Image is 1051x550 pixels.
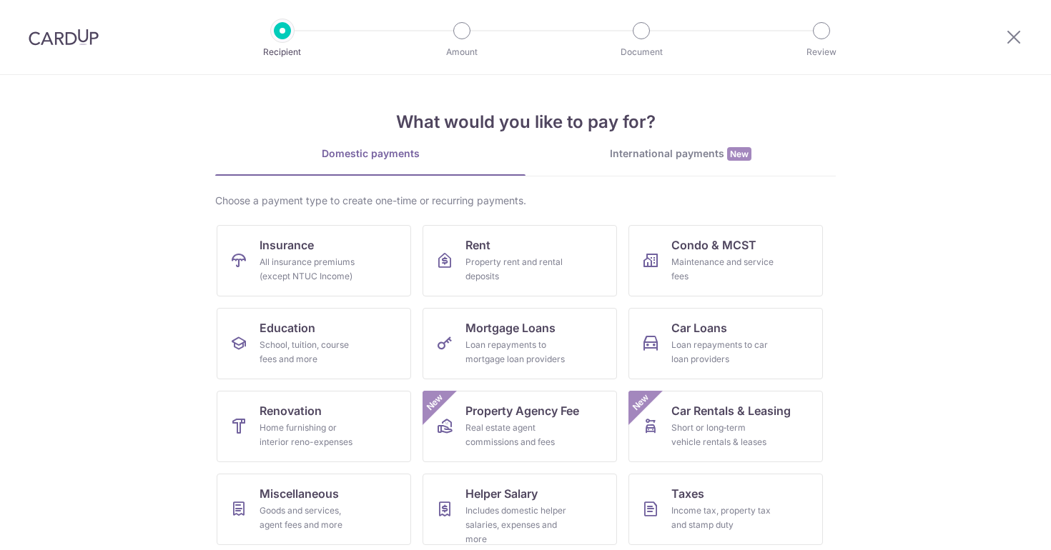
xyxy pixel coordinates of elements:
div: Short or long‑term vehicle rentals & leases [671,421,774,449]
a: RentProperty rent and rental deposits [423,225,617,296]
a: TaxesIncome tax, property tax and stamp duty [628,474,823,545]
a: Condo & MCSTMaintenance and service fees [628,225,823,296]
div: Income tax, property tax and stamp duty [671,504,774,532]
div: Home furnishing or interior reno-expenses [260,421,362,449]
span: Condo & MCST [671,236,756,254]
span: Rent [465,236,490,254]
div: All insurance premiums (except NTUC Income) [260,255,362,284]
p: Recipient [230,45,335,59]
div: Domestic payments [215,146,525,161]
span: Taxes [671,485,704,502]
a: InsuranceAll insurance premiums (except NTUC Income) [217,225,411,296]
p: Document [588,45,694,59]
span: Car Rentals & Leasing [671,402,791,419]
span: Insurance [260,236,314,254]
div: Real estate agent commissions and fees [465,421,568,449]
span: Miscellaneous [260,485,339,502]
div: International payments [525,146,836,161]
a: Helper SalaryIncludes domestic helper salaries, expenses and more [423,474,617,545]
span: Mortgage Loans [465,319,556,336]
p: Amount [409,45,515,59]
img: CardUp [29,29,99,46]
a: Car Rentals & LeasingShort or long‑term vehicle rentals & leasesNew [628,391,823,462]
h4: What would you like to pay for? [215,109,836,135]
p: Review [769,45,874,59]
div: School, tuition, course fees and more [260,338,362,366]
div: Goods and services, agent fees and more [260,504,362,532]
a: EducationSchool, tuition, course fees and more [217,308,411,379]
div: Choose a payment type to create one-time or recurring payments. [215,194,836,208]
div: Maintenance and service fees [671,255,774,284]
span: Helper Salary [465,485,538,502]
span: Car Loans [671,319,727,336]
div: Includes domestic helper salaries, expenses and more [465,504,568,546]
a: Mortgage LoansLoan repayments to mortgage loan providers [423,308,617,379]
span: Renovation [260,402,322,419]
span: New [629,391,653,414]
a: Car LoansLoan repayments to car loan providers [628,308,823,379]
a: MiscellaneousGoods and services, agent fees and more [217,474,411,545]
div: Loan repayments to mortgage loan providers [465,338,568,366]
span: Education [260,319,315,336]
span: New [423,391,447,414]
a: Property Agency FeeReal estate agent commissions and feesNew [423,391,617,462]
div: Property rent and rental deposits [465,255,568,284]
span: Property Agency Fee [465,402,579,419]
div: Loan repayments to car loan providers [671,338,774,366]
span: New [727,147,751,161]
a: RenovationHome furnishing or interior reno-expenses [217,391,411,462]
